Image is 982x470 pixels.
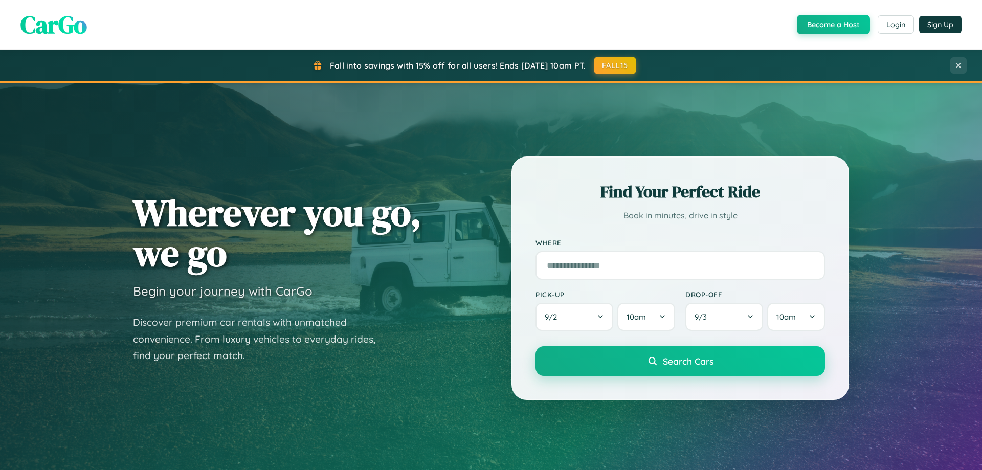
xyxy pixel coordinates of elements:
[695,312,712,322] span: 9 / 3
[535,208,825,223] p: Book in minutes, drive in style
[685,303,763,331] button: 9/3
[330,60,586,71] span: Fall into savings with 15% off for all users! Ends [DATE] 10am PT.
[627,312,646,322] span: 10am
[535,238,825,247] label: Where
[133,283,313,299] h3: Begin your journey with CarGo
[919,16,962,33] button: Sign Up
[535,303,613,331] button: 9/2
[594,57,637,74] button: FALL15
[663,355,713,367] span: Search Cars
[878,15,914,34] button: Login
[133,314,389,364] p: Discover premium car rentals with unmatched convenience. From luxury vehicles to everyday rides, ...
[535,181,825,203] h2: Find Your Perfect Ride
[20,8,87,41] span: CarGo
[545,312,562,322] span: 9 / 2
[776,312,796,322] span: 10am
[535,290,675,299] label: Pick-up
[535,346,825,376] button: Search Cars
[797,15,870,34] button: Become a Host
[617,303,675,331] button: 10am
[685,290,825,299] label: Drop-off
[133,192,421,273] h1: Wherever you go, we go
[767,303,825,331] button: 10am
